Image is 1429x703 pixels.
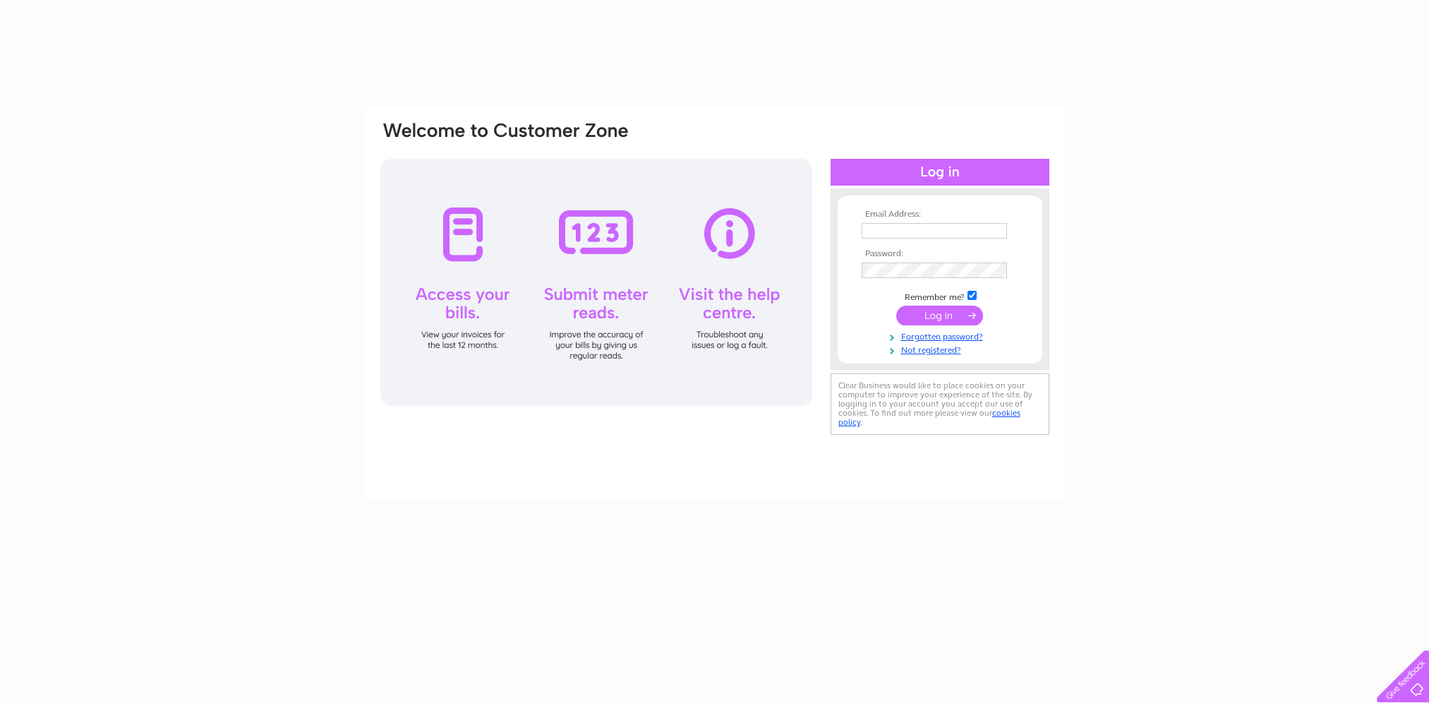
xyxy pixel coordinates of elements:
a: Not registered? [862,342,1022,356]
td: Remember me? [858,289,1022,303]
th: Email Address: [858,210,1022,220]
div: Clear Business would like to place cookies on your computer to improve your experience of the sit... [831,373,1049,435]
input: Submit [896,306,983,325]
a: Forgotten password? [862,329,1022,342]
a: cookies policy [838,408,1020,427]
th: Password: [858,249,1022,259]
